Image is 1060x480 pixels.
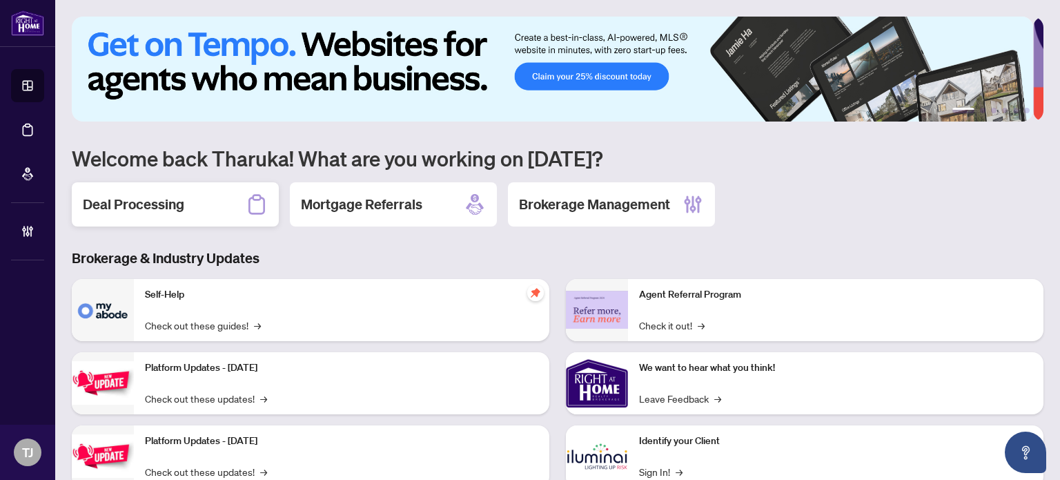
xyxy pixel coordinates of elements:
span: → [676,464,683,479]
img: logo [11,10,44,36]
a: Check it out!→ [639,318,705,333]
a: Leave Feedback→ [639,391,721,406]
img: Self-Help [72,279,134,341]
p: Self-Help [145,287,538,303]
button: 6 [1024,108,1030,113]
p: Agent Referral Program [639,287,1032,303]
a: Check out these updates!→ [145,391,267,406]
h2: Brokerage Management [519,195,670,214]
span: → [698,318,705,333]
span: → [260,391,267,406]
p: Platform Updates - [DATE] [145,434,538,449]
button: 2 [980,108,985,113]
img: We want to hear what you think! [566,352,628,414]
p: We want to hear what you think! [639,361,1032,376]
span: → [254,318,261,333]
p: Identify your Client [639,434,1032,449]
h2: Mortgage Referrals [301,195,422,214]
img: Agent Referral Program [566,291,628,329]
img: Platform Updates - July 21, 2025 [72,361,134,405]
img: Slide 0 [72,17,1033,122]
span: pushpin [527,285,544,301]
a: Check out these updates!→ [145,464,267,479]
span: TJ [22,443,33,462]
button: Open asap [1005,432,1046,473]
a: Sign In!→ [639,464,683,479]
h2: Deal Processing [83,195,184,214]
p: Platform Updates - [DATE] [145,361,538,376]
span: → [714,391,721,406]
a: Check out these guides!→ [145,318,261,333]
img: Platform Updates - July 8, 2025 [72,434,134,478]
button: 3 [991,108,997,113]
button: 4 [1002,108,1008,113]
button: 1 [952,108,974,113]
span: → [260,464,267,479]
h1: Welcome back Tharuka! What are you working on [DATE]? [72,145,1043,171]
h3: Brokerage & Industry Updates [72,249,1043,268]
button: 5 [1013,108,1019,113]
